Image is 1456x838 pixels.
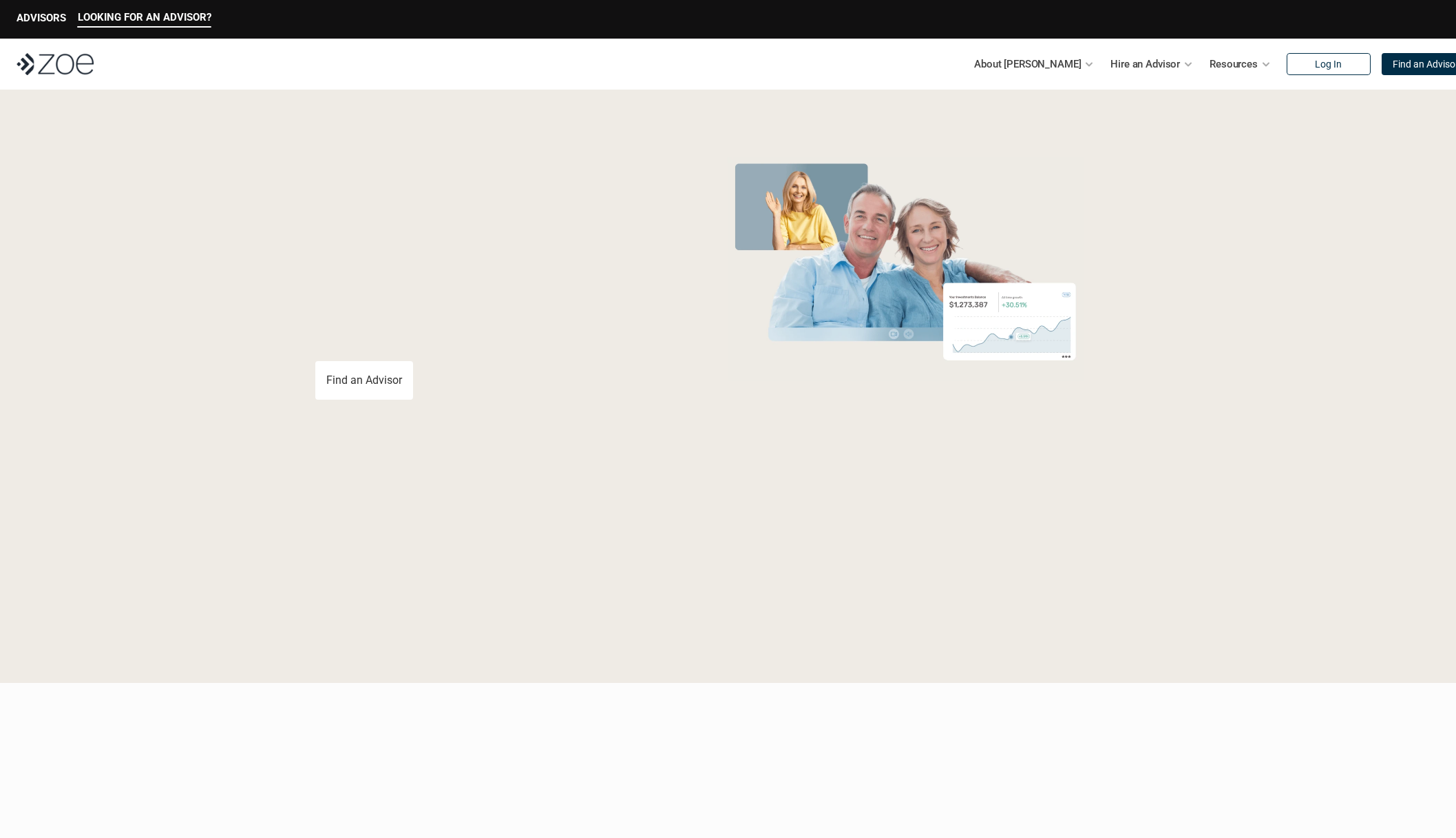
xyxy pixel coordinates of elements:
p: ADVISORS [17,12,66,24]
p: You deserve an advisor you can trust. [PERSON_NAME], hire, and invest with vetted, fiduciary, fin... [315,311,671,345]
p: Find an Advisor [326,374,402,387]
p: Log In [1315,59,1342,70]
p: Loremipsum: *DolOrsi Ametconsecte adi Eli Seddoeius tem inc utlaboreet. Dol 7513 MagNaal Enimadmi... [33,575,1423,617]
p: LOOKING FOR AN ADVISOR? [78,11,211,23]
p: Resources [1210,54,1258,74]
span: with a Financial Advisor [315,198,593,298]
em: The information in the visuals above is for illustrative purposes only and does not represent an ... [715,389,1097,397]
a: Find an Advisor [315,361,413,400]
p: Hire an Advisor [1110,54,1180,74]
a: Log In [1287,53,1371,75]
span: Grow Your Wealth [315,152,622,205]
p: About [PERSON_NAME] [974,54,1081,74]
